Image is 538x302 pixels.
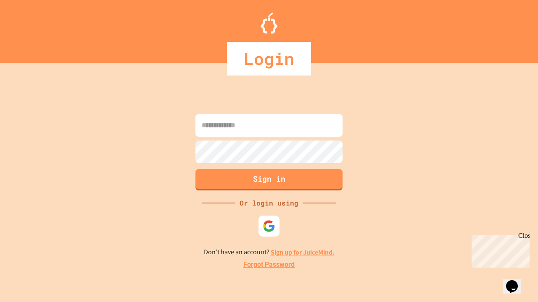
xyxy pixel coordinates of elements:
div: Or login using [235,198,303,208]
a: Forgot Password [243,260,295,270]
iframe: chat widget [503,268,530,294]
button: Sign in [195,169,343,190]
p: Don't have an account? [204,247,335,258]
img: google-icon.svg [263,220,275,232]
div: Login [227,42,311,75]
a: Sign up for JuiceMind. [271,248,335,257]
iframe: chat widget [468,232,530,268]
div: Chat with us now!Close [3,3,58,53]
img: Logo.svg [261,13,277,34]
